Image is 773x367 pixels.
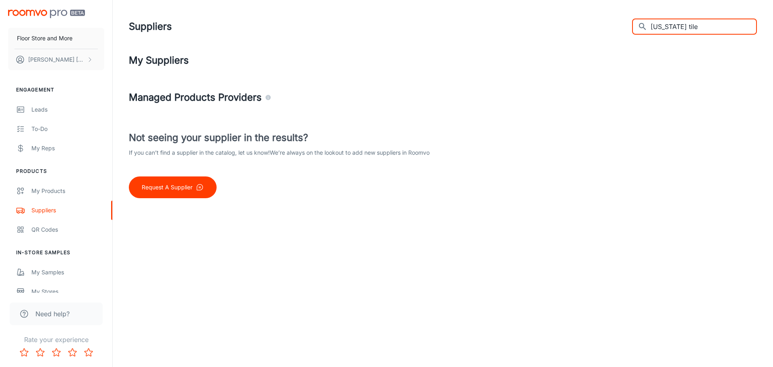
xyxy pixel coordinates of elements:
div: Agencies and suppliers who work with us to automatically identify the specific products you carry [265,90,271,105]
button: [PERSON_NAME] [PERSON_NAME] [8,49,104,70]
p: Floor Store and More [17,34,72,43]
h4: My Suppliers [129,53,757,68]
h4: Not seeing your supplier in the results? [129,131,443,145]
img: Roomvo PRO Beta [8,10,85,18]
div: Leads [31,105,104,114]
div: My Reps [31,144,104,153]
h1: Suppliers [129,19,172,34]
div: QR Codes [31,225,104,234]
div: Suppliers [31,206,104,215]
div: To-do [31,124,104,133]
p: Request A Supplier [142,183,192,192]
div: My Products [31,187,104,195]
p: If you can’t find a supplier in the catalog, let us know! We’re always on the lookout to add new ... [129,148,443,157]
button: Request A Supplier [129,176,217,198]
p: [PERSON_NAME] [PERSON_NAME] [28,55,85,64]
input: Search all suppliers... [651,19,757,35]
h4: Managed Products Providers [129,90,757,105]
button: Floor Store and More [8,28,104,49]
